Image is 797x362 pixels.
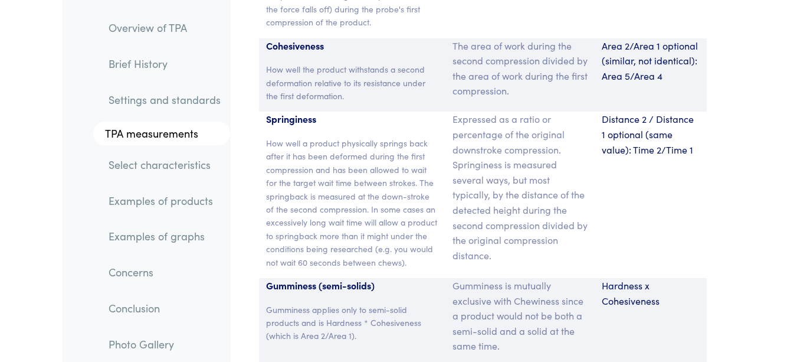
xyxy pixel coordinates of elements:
p: Hardness x Cohesiveness [602,278,700,308]
p: Area 2/Area 1 optional (similar, not identical): Area 5/Area 4 [602,38,700,84]
a: Overview of TPA [99,14,230,41]
a: Settings and standards [99,86,230,113]
a: Select characteristics [99,151,230,178]
p: Springiness [266,112,438,127]
p: How well the product withstands a second deformation relative to its resistance under the first d... [266,63,438,102]
a: Examples of products [99,187,230,214]
p: Gumminess is mutually exclusive with Chewiness since a product would not be both a semi-solid and... [452,278,588,354]
a: Examples of graphs [99,223,230,250]
p: Cohesiveness [266,38,438,54]
p: Distance 2 / Distance 1 optional (same value): Time 2/Time 1 [602,112,700,157]
a: Photo Gallery [99,330,230,357]
p: Gumminess (semi-solids) [266,278,438,293]
p: How well a product physically springs back after it has been deformed during the first compressio... [266,136,438,269]
a: Concerns [99,259,230,286]
p: Gumminess applies only to semi-solid products and is Hardness * Cohesiveness (which is Area 2/Are... [266,303,438,343]
p: The area of work during the second compression divided by the area of work during the first compr... [452,38,588,99]
a: Conclusion [99,295,230,322]
a: TPA measurements [93,122,230,145]
a: Brief History [99,50,230,77]
p: Expressed as a ratio or percentage of the original downstroke compression. Springiness is measure... [452,112,588,263]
